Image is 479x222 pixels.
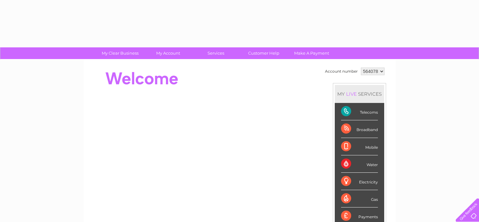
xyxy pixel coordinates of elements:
[341,173,378,190] div: Electricity
[341,138,378,155] div: Mobile
[341,103,378,120] div: Telecoms
[323,66,359,77] td: Account number
[345,91,358,97] div: LIVE
[94,47,146,59] a: My Clear Business
[286,47,338,59] a: Make A Payment
[190,47,242,59] a: Services
[341,190,378,207] div: Gas
[142,47,194,59] a: My Account
[341,155,378,173] div: Water
[335,85,384,103] div: MY SERVICES
[238,47,290,59] a: Customer Help
[341,120,378,138] div: Broadband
